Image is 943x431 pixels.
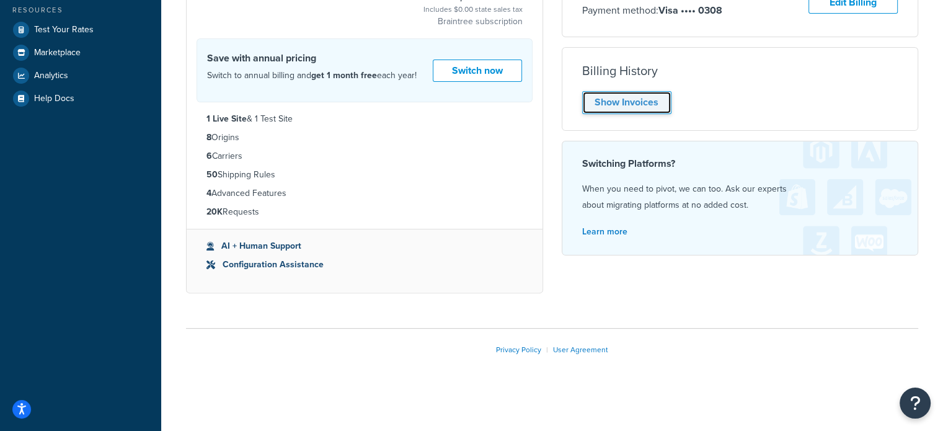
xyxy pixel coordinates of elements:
[206,131,211,144] strong: 8
[207,51,417,66] h4: Save with annual pricing
[9,87,152,110] a: Help Docs
[206,149,212,162] strong: 6
[34,94,74,104] span: Help Docs
[206,112,247,125] strong: 1 Live Site
[206,149,523,163] li: Carriers
[553,344,608,355] a: User Agreement
[423,3,523,16] div: Includes $0.00 state sales tax
[658,3,722,17] strong: Visa •••• 0308
[900,388,931,419] button: Open Resource Center
[582,181,898,213] p: When you need to pivot, we can too. Ask our experts about migrating platforms at no added cost.
[206,187,523,200] li: Advanced Features
[582,2,722,19] p: Payment method:
[206,239,523,253] li: AI + Human Support
[206,112,523,126] li: & 1 Test Site
[9,5,152,16] div: Resources
[582,91,671,114] a: Show Invoices
[206,187,211,200] strong: 4
[206,131,523,144] li: Origins
[423,16,523,28] p: Braintree subscription
[582,64,658,78] h3: Billing History
[34,25,94,35] span: Test Your Rates
[9,64,152,87] a: Analytics
[546,344,548,355] span: |
[582,156,898,171] h4: Switching Platforms?
[433,60,522,82] a: Switch now
[582,225,627,238] a: Learn more
[9,19,152,41] a: Test Your Rates
[206,168,523,182] li: Shipping Rules
[34,48,81,58] span: Marketplace
[207,68,417,84] p: Switch to annual billing and each year!
[206,258,523,272] li: Configuration Assistance
[206,205,223,218] strong: 20K
[496,344,541,355] a: Privacy Policy
[34,71,68,81] span: Analytics
[206,168,218,181] strong: 50
[311,69,377,82] strong: get 1 month free
[206,205,523,219] li: Requests
[9,42,152,64] a: Marketplace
